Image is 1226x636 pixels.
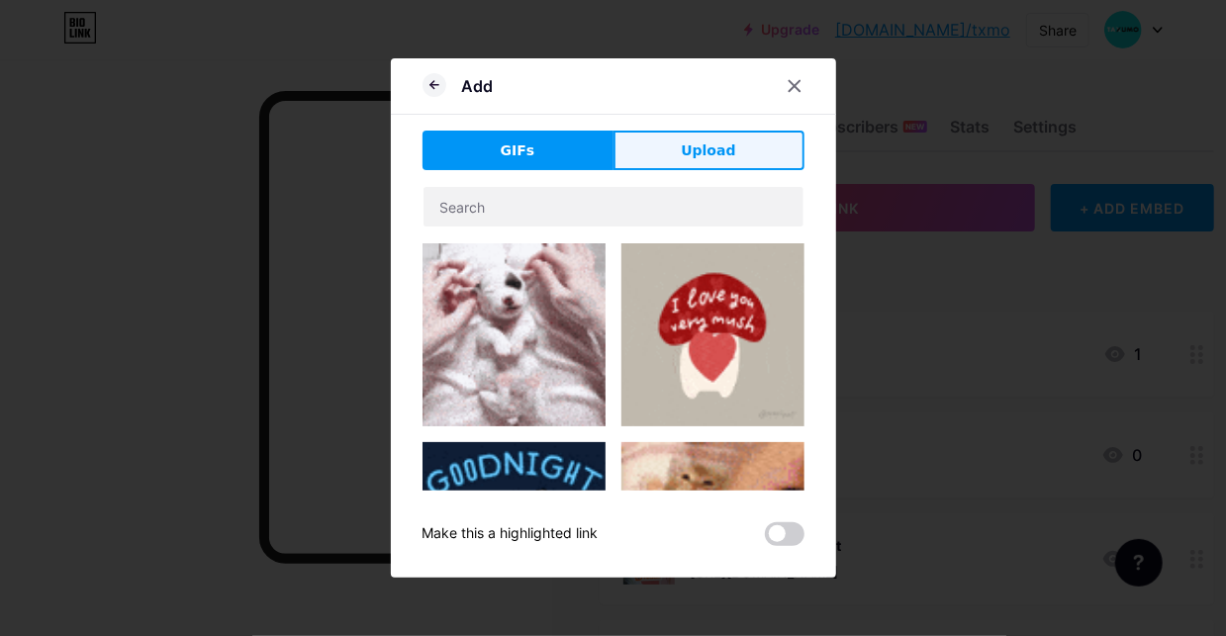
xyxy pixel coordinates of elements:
[462,74,494,98] div: Add
[613,131,804,170] button: Upload
[501,140,535,161] span: GIFs
[423,243,606,426] img: Gihpy
[621,442,804,625] img: Gihpy
[423,442,606,625] img: Gihpy
[423,522,599,546] div: Make this a highlighted link
[424,187,803,227] input: Search
[423,131,613,170] button: GIFs
[681,140,735,161] span: Upload
[621,243,804,426] img: Gihpy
